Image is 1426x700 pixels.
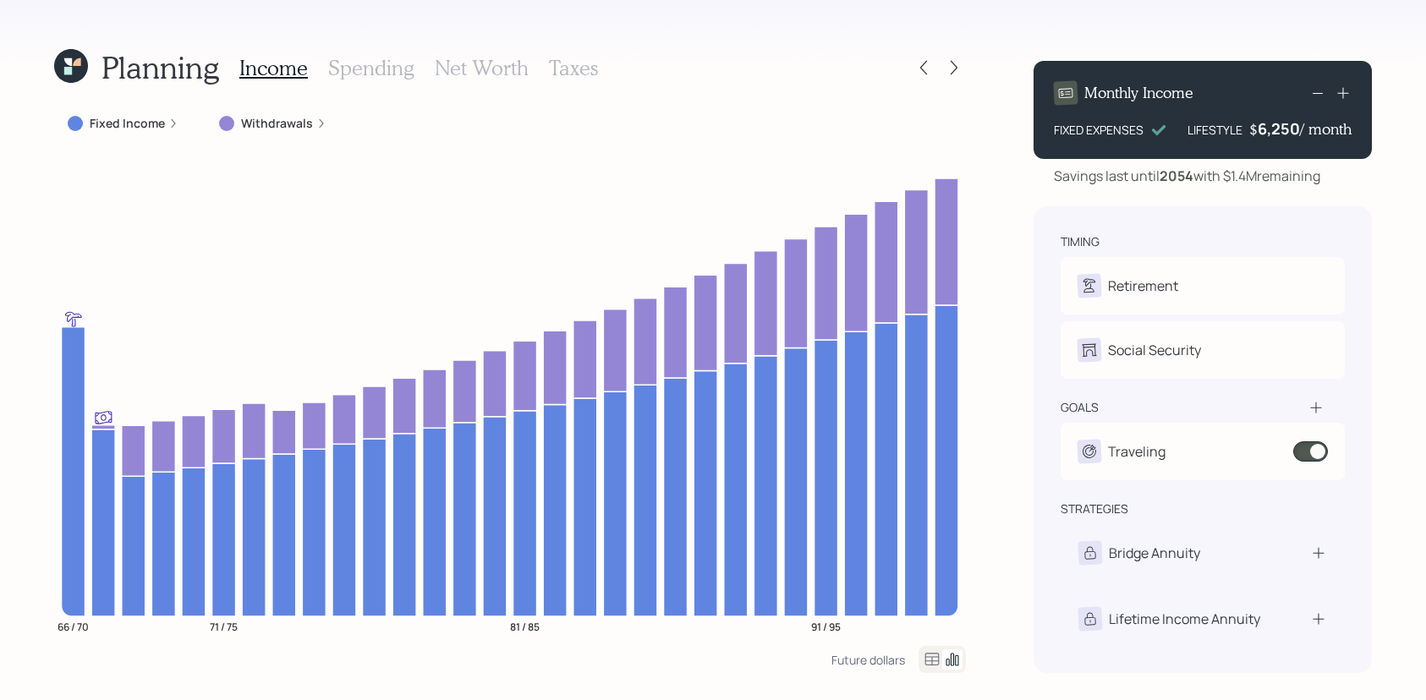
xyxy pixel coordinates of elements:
[1061,399,1099,416] div: goals
[328,56,414,80] h3: Spending
[1061,233,1100,250] div: timing
[1084,84,1193,102] h4: Monthly Income
[1054,166,1320,186] div: Savings last until with $1.4M remaining
[210,619,238,633] tspan: 71 / 75
[241,115,313,132] label: Withdrawals
[549,56,598,80] h3: Taxes
[435,56,529,80] h3: Net Worth
[1108,441,1165,462] div: Traveling
[1187,121,1242,139] div: LIFESTYLE
[239,56,308,80] h3: Income
[811,619,841,633] tspan: 91 / 95
[1249,120,1258,139] h4: $
[510,619,540,633] tspan: 81 / 85
[1108,340,1201,360] div: Social Security
[1300,120,1352,139] h4: / month
[1108,276,1178,296] div: Retirement
[831,652,905,668] div: Future dollars
[1061,500,1128,517] div: strategies
[1054,121,1144,139] div: FIXED EXPENSES
[58,619,89,633] tspan: 66 / 70
[90,115,165,132] label: Fixed Income
[101,49,219,85] h1: Planning
[1258,118,1300,139] div: 6,250
[1109,543,1200,563] div: Bridge Annuity
[1109,609,1260,629] div: Lifetime Income Annuity
[1160,167,1193,185] b: 2054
